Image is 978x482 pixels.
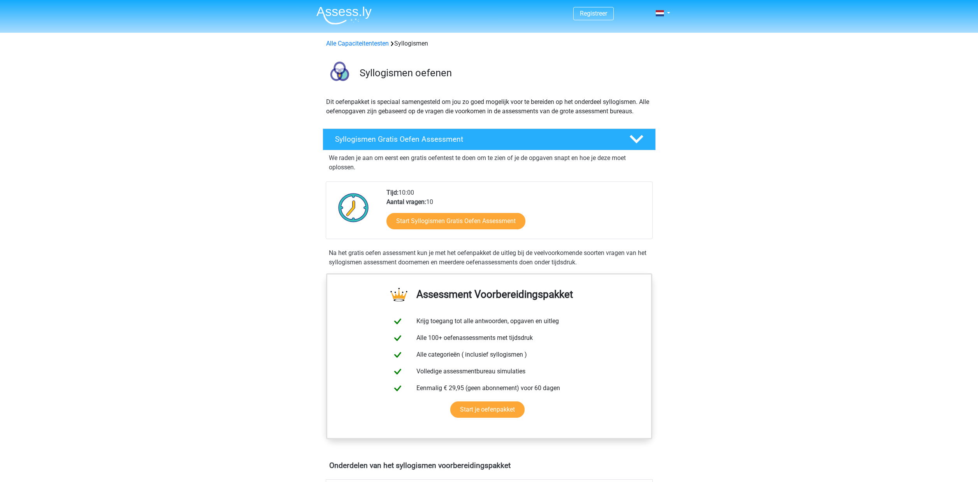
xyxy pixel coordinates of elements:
[320,128,659,150] a: Syllogismen Gratis Oefen Assessment
[334,188,373,227] img: Klok
[316,6,372,25] img: Assessly
[386,198,426,206] b: Aantal vragen:
[329,461,649,470] h4: Onderdelen van het syllogismen voorbereidingspakket
[335,135,617,144] h4: Syllogismen Gratis Oefen Assessment
[323,58,356,91] img: syllogismen
[323,39,655,48] div: Syllogismen
[326,40,389,47] a: Alle Capaciteitentesten
[580,10,607,17] a: Registreer
[326,248,653,267] div: Na het gratis oefen assessment kun je met het oefenpakket de uitleg bij de veelvoorkomende soorte...
[360,67,650,79] h3: Syllogismen oefenen
[450,401,525,418] a: Start je oefenpakket
[329,153,650,172] p: We raden je aan om eerst een gratis oefentest te doen om te zien of je de opgaven snapt en hoe je...
[326,97,652,116] p: Dit oefenpakket is speciaal samengesteld om jou zo goed mogelijk voor te bereiden op het onderdee...
[381,188,652,239] div: 10:00 10
[386,189,399,196] b: Tijd:
[386,213,525,229] a: Start Syllogismen Gratis Oefen Assessment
